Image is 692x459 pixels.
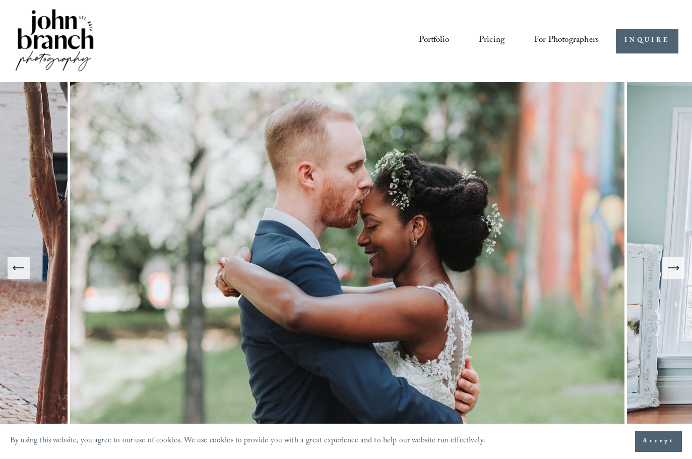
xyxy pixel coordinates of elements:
[479,32,505,50] a: Pricing
[643,436,674,446] span: Accept
[14,7,95,75] img: John Branch IV Photography
[8,257,30,279] button: Previous Slide
[10,434,485,449] p: By using this website, you agree to our use of cookies. We use cookies to provide you with a grea...
[534,32,599,49] span: For Photographers
[419,32,449,50] a: Portfolio
[616,29,678,53] a: INQUIRE
[70,82,627,454] img: Raleigh Wedding Photographer
[534,32,599,50] a: folder dropdown
[635,431,682,452] button: Accept
[662,257,684,279] button: Next Slide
